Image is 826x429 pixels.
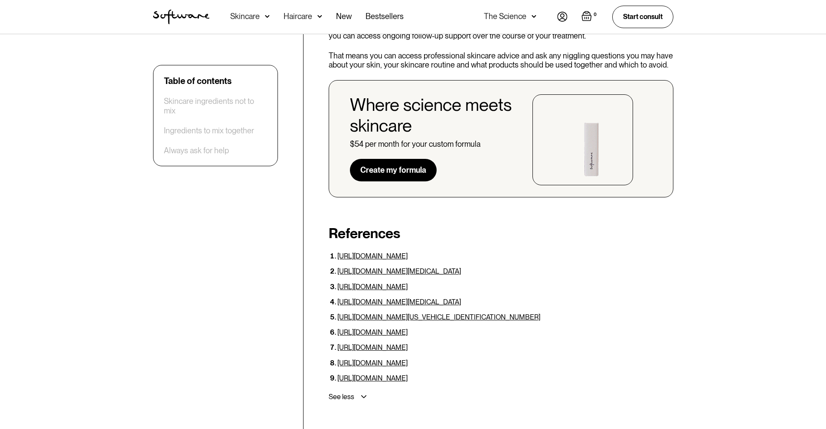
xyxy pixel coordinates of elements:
[164,126,254,135] a: Ingredients to mix together
[329,51,673,70] p: That means you can access professional skincare advice and ask any niggling questions you may hav...
[153,10,209,24] img: Software Logo
[350,159,437,181] a: Create my formula
[337,328,408,336] a: [URL][DOMAIN_NAME]
[337,283,408,291] a: [URL][DOMAIN_NAME]
[230,12,260,21] div: Skincare
[164,76,232,86] div: Table of contents
[164,146,229,155] a: Always ask for help
[592,11,598,19] div: 0
[284,12,312,21] div: Haircare
[532,12,536,21] img: arrow down
[350,94,519,136] div: Where science meets skincare
[337,298,461,306] a: [URL][DOMAIN_NAME][MEDICAL_DATA]
[581,11,598,23] a: Open empty cart
[337,359,408,367] a: [URL][DOMAIN_NAME]
[329,393,354,401] div: See less
[317,12,322,21] img: arrow down
[337,267,461,275] a: [URL][DOMAIN_NAME][MEDICAL_DATA]
[164,97,267,115] a: Skincare ingredients not to mix
[153,10,209,24] a: home
[329,225,673,242] h2: References
[337,374,408,382] a: [URL][DOMAIN_NAME]
[612,6,673,28] a: Start consult
[484,12,526,21] div: The Science
[337,252,408,260] a: [URL][DOMAIN_NAME]
[350,139,480,149] div: $54 per month for your custom formula
[337,343,408,352] a: [URL][DOMAIN_NAME]
[337,313,540,321] a: [URL][DOMAIN_NAME][US_VEHICLE_IDENTIFICATION_NUMBER]
[265,12,270,21] img: arrow down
